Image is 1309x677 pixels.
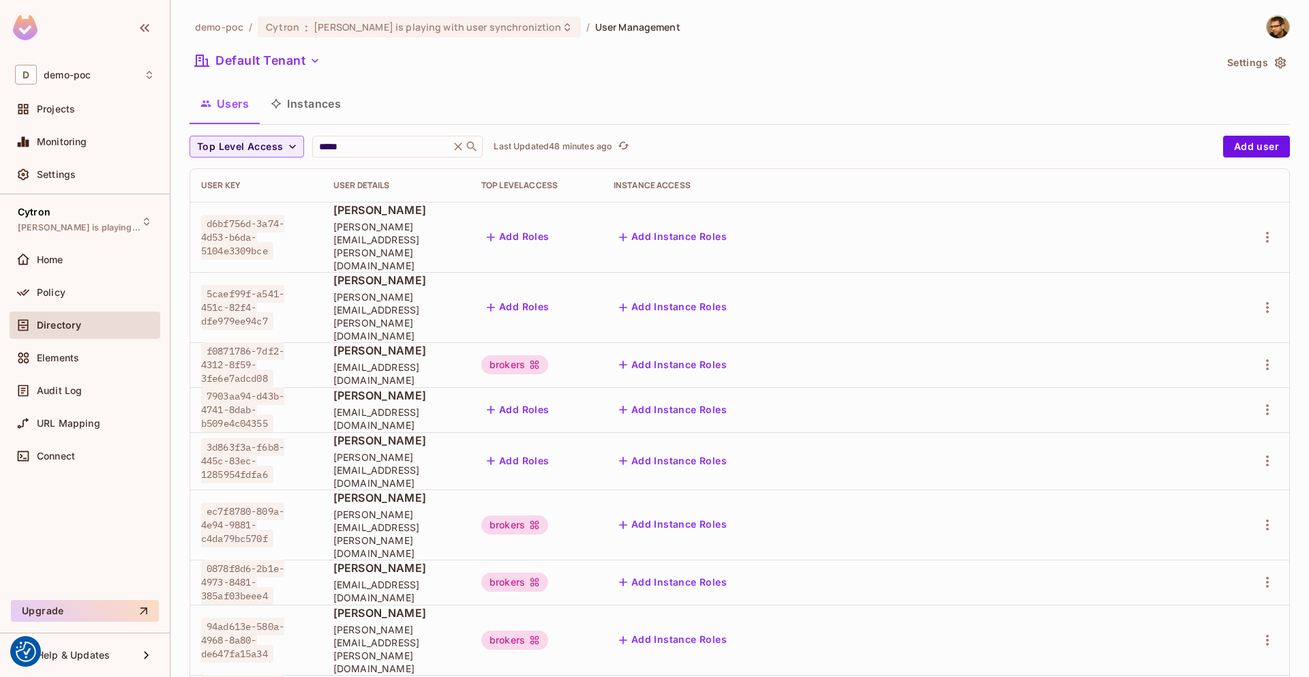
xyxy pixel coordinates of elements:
span: [PERSON_NAME][EMAIL_ADDRESS][PERSON_NAME][DOMAIN_NAME] [333,508,460,560]
span: Directory [37,320,81,331]
span: [PERSON_NAME] [333,490,460,505]
span: [PERSON_NAME] [333,273,460,288]
span: [PERSON_NAME] [333,202,460,217]
span: Click to refresh data [612,138,631,155]
span: : [304,22,309,33]
span: Cytron [18,207,50,217]
div: User Details [333,180,460,191]
img: Tomáš Jelínek [1267,16,1289,38]
span: [EMAIL_ADDRESS][DOMAIN_NAME] [333,406,460,432]
button: Default Tenant [190,50,326,72]
span: 7903aa94-d43b-4741-8dab-b509e4c04355 [201,387,284,432]
span: Cytron [266,20,299,33]
span: Settings [37,169,76,180]
span: ec7f8780-809a-4e94-9881-c4da79bc570f [201,502,284,547]
span: Connect [37,451,75,462]
span: the active workspace [195,20,243,33]
span: URL Mapping [37,418,100,429]
button: Add Instance Roles [614,354,732,376]
span: [EMAIL_ADDRESS][DOMAIN_NAME] [333,578,460,604]
span: [PERSON_NAME][EMAIL_ADDRESS][PERSON_NAME][DOMAIN_NAME] [333,623,460,675]
button: Add Roles [481,450,555,472]
span: [PERSON_NAME] [333,560,460,575]
span: 94ad613e-580a-4968-8a80-de647fa15a34 [201,618,284,663]
span: Policy [37,287,65,298]
span: [PERSON_NAME][EMAIL_ADDRESS][PERSON_NAME][DOMAIN_NAME] [333,290,460,342]
button: Add Instance Roles [614,514,732,536]
span: [PERSON_NAME] [333,605,460,620]
button: Add Roles [481,226,555,248]
span: Workspace: demo-poc [44,70,91,80]
span: D [15,65,37,85]
div: User Key [201,180,312,191]
button: Instances [260,87,352,121]
span: User Management [595,20,680,33]
button: Users [190,87,260,121]
div: brokers [481,515,548,535]
button: Add Instance Roles [614,629,732,651]
li: / [586,20,590,33]
button: Add Instance Roles [614,571,732,593]
button: Settings [1222,52,1290,74]
img: Revisit consent button [16,642,36,662]
span: [PERSON_NAME][EMAIL_ADDRESS][PERSON_NAME][DOMAIN_NAME] [333,220,460,272]
button: Add Instance Roles [614,399,732,421]
span: [PERSON_NAME] is playing with user synchroniztion [314,20,561,33]
span: f0871786-7df2-4312-8f59-3fe6e7adcd08 [201,342,284,387]
button: Add Instance Roles [614,297,732,318]
span: Audit Log [37,385,82,396]
span: [PERSON_NAME] [333,433,460,448]
p: Last Updated 48 minutes ago [494,141,612,152]
span: 5caef99f-a541-451c-82f4-dfe979ee94c7 [201,285,284,330]
span: Elements [37,352,79,363]
span: d6bf756d-3a74-4d53-b6da-5104e3309bce [201,215,284,260]
button: Consent Preferences [16,642,36,662]
button: Add Roles [481,399,555,421]
div: Instance Access [614,180,1222,191]
button: Add Instance Roles [614,450,732,472]
span: Monitoring [37,136,87,147]
span: [PERSON_NAME] [333,388,460,403]
span: Projects [37,104,75,115]
button: refresh [615,138,631,155]
img: SReyMgAAAABJRU5ErkJggg== [13,15,37,40]
span: Top Level Access [197,138,283,155]
div: brokers [481,355,548,374]
button: Add Instance Roles [614,226,732,248]
span: Home [37,254,63,265]
span: [PERSON_NAME] [333,343,460,358]
span: refresh [618,140,629,153]
span: 0878f8d6-2b1e-4973-8481-385af03beee4 [201,560,284,605]
div: brokers [481,631,548,650]
button: Top Level Access [190,136,304,157]
li: / [249,20,252,33]
button: Add Roles [481,297,555,318]
div: brokers [481,573,548,592]
button: Add user [1223,136,1290,157]
span: [PERSON_NAME] is playing with user synchroniztion [18,222,140,233]
div: Top Level Access [481,180,592,191]
button: Upgrade [11,600,159,622]
span: Help & Updates [37,650,110,661]
span: [PERSON_NAME][EMAIL_ADDRESS][DOMAIN_NAME] [333,451,460,490]
span: [EMAIL_ADDRESS][DOMAIN_NAME] [333,361,460,387]
span: 3d863f3a-f6b8-445c-83ec-1285954fdfa6 [201,438,284,483]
